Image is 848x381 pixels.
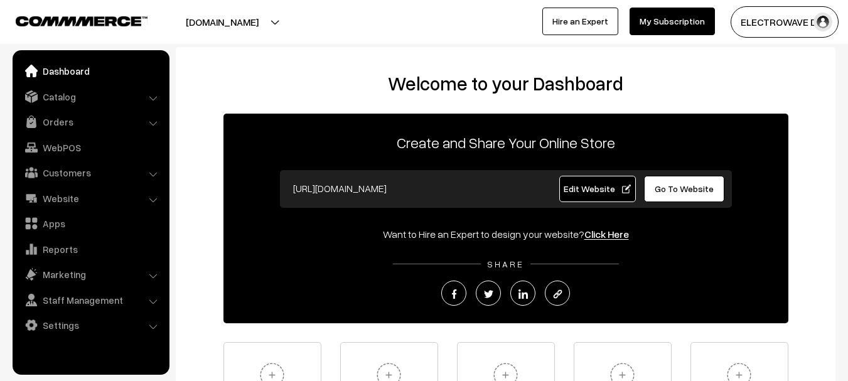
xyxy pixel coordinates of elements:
p: Create and Share Your Online Store [223,131,788,154]
a: WebPOS [16,136,165,159]
div: Want to Hire an Expert to design your website? [223,227,788,242]
a: Staff Management [16,289,165,311]
a: Go To Website [644,176,725,202]
a: Settings [16,314,165,336]
button: ELECTROWAVE DE… [731,6,839,38]
a: Edit Website [559,176,636,202]
a: Reports [16,238,165,260]
span: SHARE [481,259,530,269]
a: Click Here [584,228,629,240]
a: My Subscription [630,8,715,35]
a: Hire an Expert [542,8,618,35]
span: Go To Website [655,183,714,194]
a: Orders [16,110,165,133]
a: Website [16,187,165,210]
span: Edit Website [564,183,631,194]
h2: Welcome to your Dashboard [188,72,823,95]
a: Apps [16,212,165,235]
a: Dashboard [16,60,165,82]
a: Customers [16,161,165,184]
a: COMMMERCE [16,13,126,28]
button: [DOMAIN_NAME] [142,6,303,38]
a: Marketing [16,263,165,286]
a: Catalog [16,85,165,108]
img: user [813,13,832,31]
img: COMMMERCE [16,16,148,26]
